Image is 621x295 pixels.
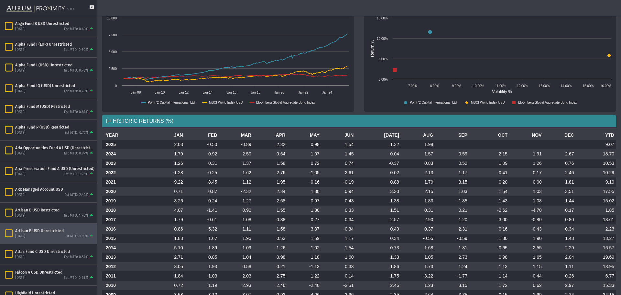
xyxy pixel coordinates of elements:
td: 1.05 [401,253,435,262]
td: 1.60 [321,253,356,262]
td: 1.81 [435,243,469,253]
div: Est MTD: 2.43% [64,193,88,198]
td: 1.67 [185,234,219,243]
td: -1.41 [185,206,219,215]
div: [DATE] [15,110,26,115]
td: -1.28 [151,168,185,177]
th: 2016 [102,224,151,234]
div: [DATE] [15,172,26,177]
td: 0.43 [321,196,356,206]
td: 0.53 [253,234,288,243]
td: 1.54 [321,140,356,149]
td: 0.49 [355,224,401,234]
td: 1.22 [287,271,321,281]
td: 0.58 [219,262,253,271]
td: -1.05 [287,168,321,177]
text: 15.00% [583,84,594,88]
td: 2.13 [401,168,435,177]
td: 2.76 [253,168,288,177]
td: 0.26 [544,271,576,281]
td: 1.79 [151,149,185,159]
td: 1.44 [544,196,576,206]
div: Artisan B USD Restricted [15,208,94,213]
td: 1.43 [544,234,576,243]
th: APR [253,130,288,140]
td: 9.07 [576,140,616,149]
td: 1.73 [401,262,435,271]
td: 0.83 [401,159,435,168]
td: 1.90 [509,234,544,243]
td: 0.98 [287,140,321,149]
td: -0.55 [401,234,435,243]
td: 1.14 [469,271,509,281]
td: 2.34 [253,187,288,196]
div: Est MTD: 1.90% [64,213,88,218]
td: 1.08 [219,215,253,224]
td: 1.58 [253,159,288,168]
td: 0.94 [321,187,356,196]
div: Artisan B USD Unrestricted [15,228,94,233]
td: 18.70 [576,149,616,159]
div: Est MTD: 0.57% [64,255,88,260]
td: 0.88 [355,177,401,187]
td: 1.03 [185,271,219,281]
td: 1.27 [219,196,253,206]
text: 9.00% [452,84,461,88]
td: 1.80 [287,206,321,215]
td: 1.62 [219,168,253,177]
td: 3.30 [355,187,401,196]
div: 5.0.1 [67,7,74,12]
td: -1.09 [219,243,253,253]
td: 0.34 [321,215,356,224]
text: Jan-22 [298,91,308,94]
text: Volatility % [492,89,512,94]
td: 0.87 [185,187,219,196]
td: 1.75 [355,271,401,281]
td: 4.07 [151,206,185,215]
th: MAY [287,130,321,140]
th: 2025 [102,140,151,149]
td: -0.50 [185,140,219,149]
td: -0.37 [355,159,401,168]
th: 2024 [102,149,151,159]
td: 1.54 [469,187,509,196]
text: Jan-24 [322,91,332,94]
td: 1.70 [401,177,435,187]
td: 0.34 [544,224,576,234]
div: Est MTD: 0.95% [64,276,88,280]
td: -9.22 [151,177,185,187]
td: 8.45 [185,177,219,187]
td: 1.30 [469,234,509,243]
div: Alpha Fund M (USD) Restricted [15,104,94,109]
td: 0.73 [355,243,401,253]
td: 2.15 [469,149,509,159]
text: MSCI World Index USD [471,101,505,104]
div: Est MTD: 0.96% [64,172,88,177]
td: 13.27 [576,234,616,243]
td: 0.31 [401,206,435,215]
th: YTD [576,130,616,140]
td: 1.81 [544,177,576,187]
td: 1.45 [321,149,356,159]
text: 0.00% [379,78,388,81]
td: 1.08 [509,196,544,206]
td: -0.89 [219,140,253,149]
td: 1.07 [287,149,321,159]
text: Point72 Capital International, Ltd. [410,101,458,104]
td: 0.97 [287,196,321,206]
text: 14.00% [561,84,572,88]
td: 13.61 [576,215,616,224]
th: FEB [185,130,219,140]
text: Return % [370,40,375,57]
td: 1.11 [544,262,576,271]
td: -0.59 [435,234,469,243]
td: -0.86 [151,224,185,234]
td: 1.02 [287,243,321,253]
td: -1.26 [253,243,288,253]
th: JUN [321,130,356,140]
td: 1.17 [321,234,356,243]
th: DEC [544,130,576,140]
td: 1.55 [253,206,288,215]
td: 0.21 [435,206,469,215]
td: 0.20 [469,177,509,187]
